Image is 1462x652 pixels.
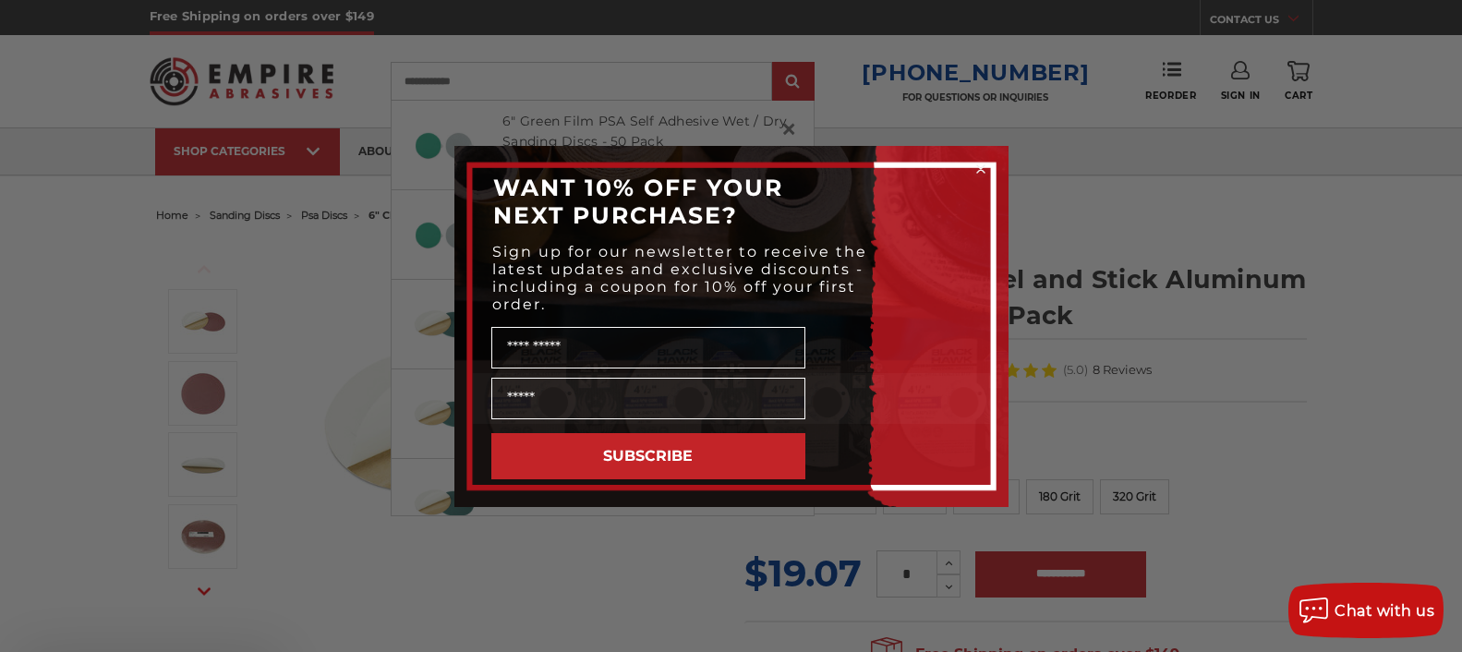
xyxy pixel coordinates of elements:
[1335,602,1434,620] span: Chat with us
[1288,583,1444,638] button: Chat with us
[491,378,805,419] input: Email
[492,243,867,313] span: Sign up for our newsletter to receive the latest updates and exclusive discounts - including a co...
[491,433,805,479] button: SUBSCRIBE
[972,160,990,178] button: Close dialog
[493,174,783,229] span: WANT 10% OFF YOUR NEXT PURCHASE?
